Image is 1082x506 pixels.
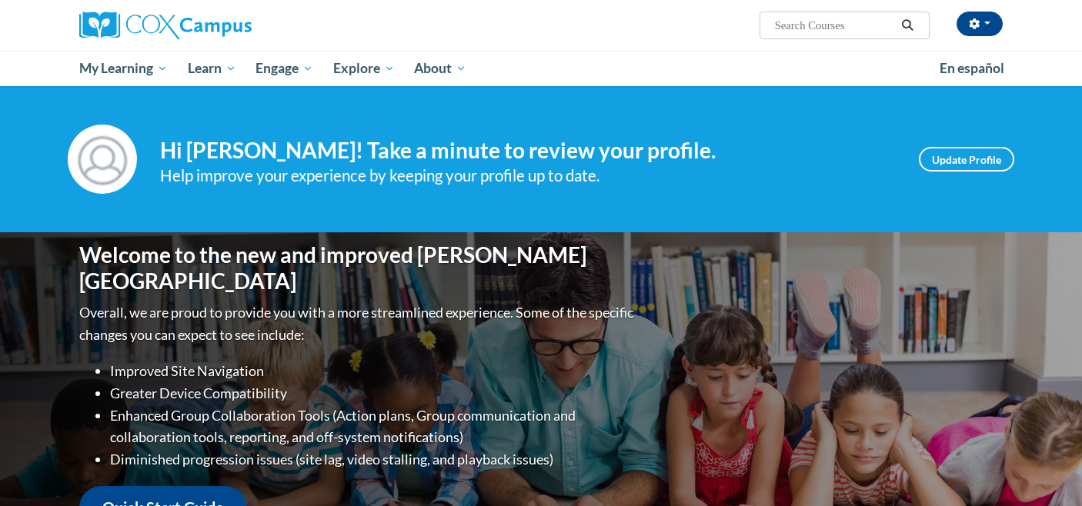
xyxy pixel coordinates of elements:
[79,12,252,39] img: Cox Campus
[245,51,323,86] a: Engage
[901,20,915,32] i: 
[897,16,920,35] button: Search
[930,52,1014,85] a: En español
[919,147,1014,171] a: Update Profile
[160,138,896,164] h4: Hi [PERSON_NAME]! Take a minute to review your profile.
[333,59,395,78] span: Explore
[255,59,313,78] span: Engage
[69,51,178,86] a: My Learning
[110,360,637,382] li: Improved Site Navigation
[110,404,637,449] li: Enhanced Group Collaboration Tools (Action plans, Group communication and collaboration tools, re...
[56,51,1026,86] div: Main menu
[405,51,477,86] a: About
[940,60,1004,76] span: En español
[79,242,637,294] h1: Welcome to the new and improved [PERSON_NAME][GEOGRAPHIC_DATA]
[323,51,405,86] a: Explore
[79,301,637,346] p: Overall, we are proud to provide you with a more streamlined experience. Some of the specific cha...
[414,59,466,78] span: About
[79,12,372,39] a: Cox Campus
[160,163,896,188] div: Help improve your experience by keeping your profile up to date.
[957,12,1003,36] button: Account Settings
[110,448,637,471] li: Diminished progression issues (site lag, video stalling, and playback issues)
[178,51,246,86] a: Learn
[68,125,137,194] img: Profile Image
[110,382,637,404] li: Greater Device Compatibility
[188,59,236,78] span: Learn
[79,59,168,78] span: My Learning
[773,16,897,35] input: Search Courses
